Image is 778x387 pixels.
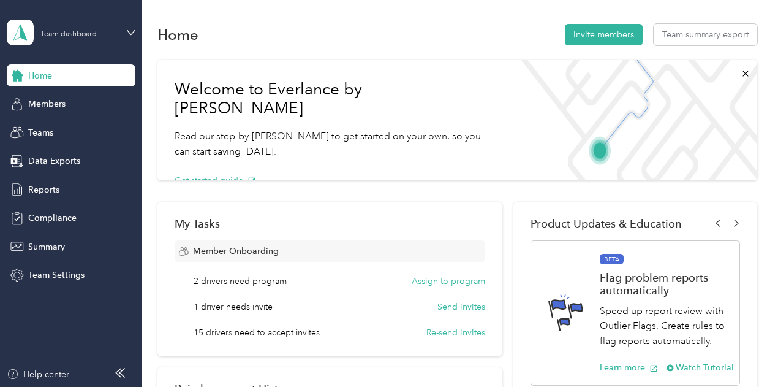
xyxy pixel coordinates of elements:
[531,217,682,230] span: Product Updates & Education
[28,269,85,282] span: Team Settings
[175,217,486,230] div: My Tasks
[7,368,69,381] button: Help center
[28,183,59,196] span: Reports
[194,275,287,288] span: 2 drivers need program
[512,60,757,180] img: Welcome to everlance
[28,126,53,139] span: Teams
[194,326,320,339] span: 15 drivers need to accept invites
[175,129,494,159] p: Read our step-by-[PERSON_NAME] to get started on your own, so you can start saving [DATE].
[175,174,256,187] button: Get started guide
[40,31,97,38] div: Team dashboard
[600,304,735,349] p: Speed up report review with Outlier Flags. Create rules to flag reports automatically.
[193,245,279,258] span: Member Onboarding
[426,326,485,339] button: Re-send invites
[28,155,80,167] span: Data Exports
[412,275,485,288] button: Assign to program
[600,361,658,374] button: Learn more
[600,254,624,265] span: BETA
[437,301,485,313] button: Send invites
[654,24,757,45] button: Team summary export
[157,28,198,41] h1: Home
[28,212,77,224] span: Compliance
[667,361,735,374] button: Watch Tutorial
[194,301,273,313] span: 1 driver needs invite
[600,271,735,297] h1: Flag problem reports automatically
[28,98,66,110] span: Members
[709,318,778,387] iframe: Everlance-gr Chat Button Frame
[28,69,52,82] span: Home
[175,80,494,118] h1: Welcome to Everlance by [PERSON_NAME]
[565,24,643,45] button: Invite members
[28,240,65,253] span: Summary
